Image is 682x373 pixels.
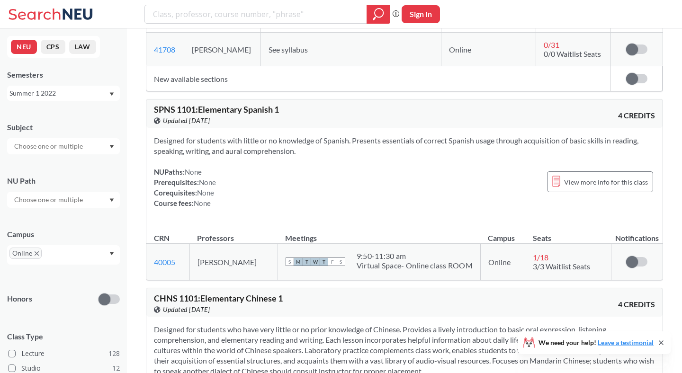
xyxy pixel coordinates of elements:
[9,141,89,152] input: Choose one or multiple
[294,258,303,266] span: M
[7,176,120,186] div: NU Path
[480,223,525,244] th: Campus
[9,248,42,259] span: OnlineX to remove pill
[109,252,114,256] svg: Dropdown arrow
[480,244,525,280] td: Online
[533,253,548,262] span: 1 / 18
[184,33,260,66] td: [PERSON_NAME]
[35,251,39,256] svg: X to remove pill
[154,45,175,54] a: 41708
[154,136,638,155] span: Designed for students with little or no knowledge of Spanish. Presents essentials of correct Span...
[154,293,283,303] span: CHNS 1101 : Elementary Chinese 1
[320,258,328,266] span: T
[525,223,611,244] th: Seats
[11,40,37,54] button: NEU
[564,176,648,188] span: View more info for this class
[7,122,120,133] div: Subject
[311,258,320,266] span: W
[598,338,654,346] a: Leave a testimonial
[7,293,32,304] p: Honors
[7,70,120,80] div: Semesters
[9,88,108,98] div: Summer 1 2022
[303,258,311,266] span: T
[109,92,114,96] svg: Dropdown arrow
[402,5,440,23] button: Sign In
[367,5,390,24] div: magnifying glass
[7,138,120,154] div: Dropdown arrow
[337,258,345,266] span: S
[7,192,120,208] div: Dropdown arrow
[8,347,120,360] label: Lecture
[7,331,120,342] span: Class Type
[154,167,216,208] div: NUPaths: Prerequisites: Corequisites: Course fees:
[373,8,384,21] svg: magnifying glass
[328,258,337,266] span: F
[108,348,120,359] span: 128
[146,66,611,91] td: New available sections
[544,40,559,49] span: 0 / 31
[538,339,654,346] span: We need your help!
[544,49,601,58] span: 0/0 Waitlist Seats
[163,115,210,126] span: Updated [DATE]
[286,258,294,266] span: S
[278,223,480,244] th: Meetings
[533,262,590,271] span: 3/3 Waitlist Seats
[152,6,360,22] input: Class, professor, course number, "phrase"
[69,40,96,54] button: LAW
[189,244,278,280] td: [PERSON_NAME]
[611,223,663,244] th: Notifications
[154,104,279,115] span: SPNS 1101 : Elementary Spanish 1
[163,304,210,315] span: Updated [DATE]
[194,199,211,207] span: None
[7,245,120,265] div: OnlineX to remove pillDropdown arrow
[41,40,65,54] button: CPS
[618,299,655,310] span: 4 CREDITS
[7,86,120,101] div: Summer 1 2022Dropdown arrow
[357,261,473,270] div: Virtual Space- Online class ROOM
[185,168,202,176] span: None
[154,258,175,266] a: 40005
[189,223,278,244] th: Professors
[199,178,216,186] span: None
[618,110,655,121] span: 4 CREDITS
[109,145,114,149] svg: Dropdown arrow
[9,194,89,205] input: Choose one or multiple
[109,198,114,202] svg: Dropdown arrow
[269,45,308,54] span: See syllabus
[7,229,120,240] div: Campus
[441,33,536,66] td: Online
[154,233,170,243] div: CRN
[197,188,214,197] span: None
[357,251,473,261] div: 9:50 - 11:30 am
